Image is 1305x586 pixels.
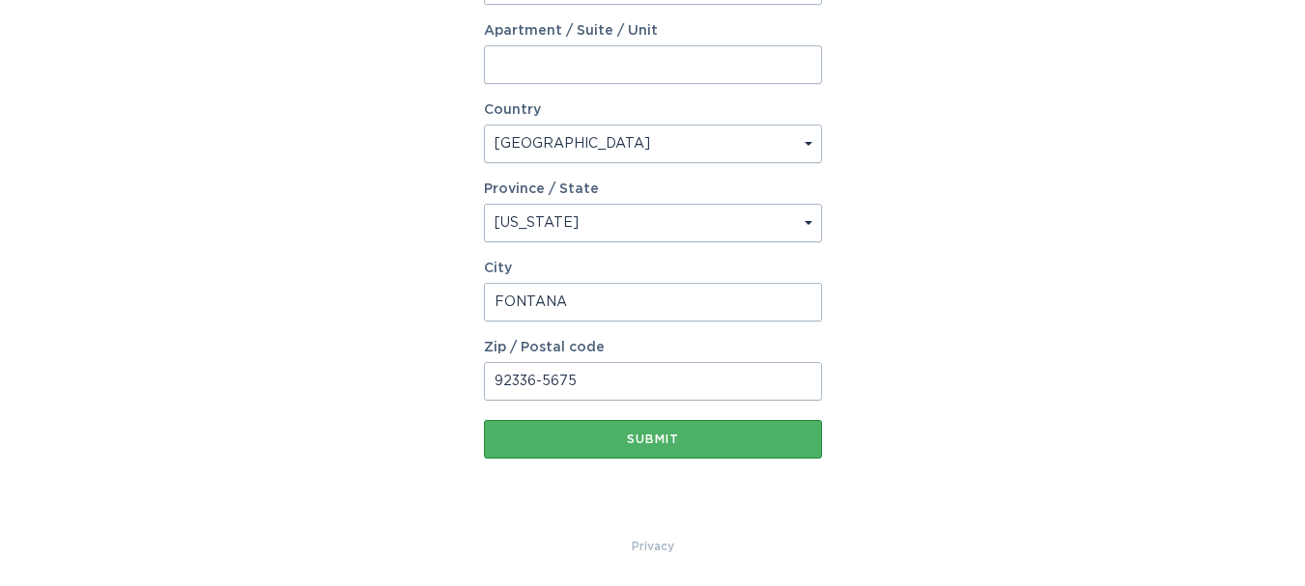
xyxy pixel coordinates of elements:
[484,262,822,275] label: City
[484,182,599,196] label: Province / State
[484,103,541,117] label: Country
[494,433,812,445] div: Submit
[484,24,822,38] label: Apartment / Suite / Unit
[632,536,674,557] a: Privacy Policy & Terms of Use
[484,341,822,354] label: Zip / Postal code
[484,420,822,459] button: Submit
